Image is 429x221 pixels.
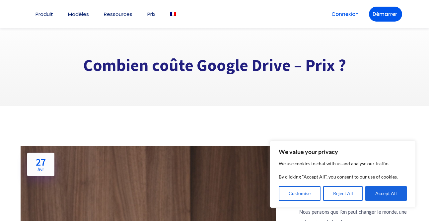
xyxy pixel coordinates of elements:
button: Accept All [365,186,407,201]
a: Démarrer [369,7,402,22]
button: Reject All [323,186,363,201]
p: We value your privacy [279,148,407,156]
a: Connexion [328,7,362,22]
img: Français [170,12,176,16]
p: We use cookies to chat with us and analyse our traffic. [279,160,407,168]
a: 27Avr [27,153,54,176]
h1: Combien coûte Google Drive – Prix ? [21,55,409,76]
a: Prix [147,12,155,17]
p: By clicking "Accept All", you consent to our use of cookies. [279,173,407,181]
button: Customise [279,186,321,201]
a: Produit [36,12,53,17]
h2: 27 [36,157,46,172]
a: Modèles [68,12,89,17]
a: Ressources [104,12,132,17]
span: Avr [36,167,46,172]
